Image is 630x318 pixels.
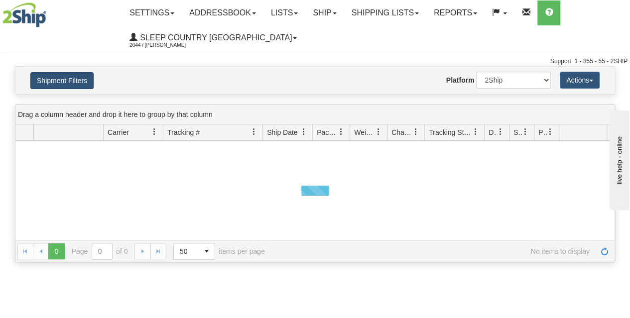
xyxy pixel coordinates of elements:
[2,57,628,66] div: Support: 1 - 855 - 55 - 2SHIP
[560,72,600,89] button: Actions
[15,105,615,124] div: grid grouping header
[173,243,215,260] span: Page sizes drop down
[333,123,350,140] a: Packages filter column settings
[538,127,547,137] span: Pickup Status
[108,127,129,137] span: Carrier
[2,2,46,27] img: logo2044.jpg
[391,127,412,137] span: Charge
[517,123,534,140] a: Shipment Issues filter column settings
[182,0,263,25] a: Addressbook
[295,123,312,140] a: Ship Date filter column settings
[267,127,297,137] span: Ship Date
[199,243,215,259] span: select
[446,75,475,85] label: Platform
[513,127,522,137] span: Shipment Issues
[344,0,426,25] a: Shipping lists
[607,108,629,210] iframe: chat widget
[305,0,344,25] a: Ship
[370,123,387,140] a: Weight filter column settings
[122,0,182,25] a: Settings
[146,123,163,140] a: Carrier filter column settings
[429,127,472,137] span: Tracking Status
[597,243,613,259] a: Refresh
[317,127,338,137] span: Packages
[48,243,64,259] span: Page 0
[279,247,590,255] span: No items to display
[72,243,128,260] span: Page of 0
[7,8,92,16] div: live help - online
[354,127,375,137] span: Weight
[173,243,265,260] span: items per page
[263,0,305,25] a: Lists
[30,72,94,89] button: Shipment Filters
[407,123,424,140] a: Charge filter column settings
[489,127,497,137] span: Delivery Status
[129,40,204,50] span: 2044 / [PERSON_NAME]
[542,123,559,140] a: Pickup Status filter column settings
[246,123,262,140] a: Tracking # filter column settings
[426,0,485,25] a: Reports
[167,127,200,137] span: Tracking #
[137,33,292,42] span: Sleep Country [GEOGRAPHIC_DATA]
[467,123,484,140] a: Tracking Status filter column settings
[492,123,509,140] a: Delivery Status filter column settings
[180,246,193,256] span: 50
[122,25,304,50] a: Sleep Country [GEOGRAPHIC_DATA] 2044 / [PERSON_NAME]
